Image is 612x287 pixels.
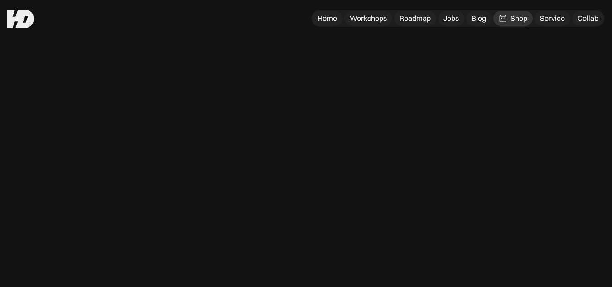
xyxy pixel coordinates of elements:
[400,14,431,23] div: Roadmap
[466,11,492,26] a: Blog
[443,14,459,23] div: Jobs
[344,11,392,26] a: Workshops
[493,11,533,26] a: Shop
[318,14,337,23] div: Home
[540,14,565,23] div: Service
[394,11,436,26] a: Roadmap
[578,14,598,23] div: Collab
[572,11,604,26] a: Collab
[535,11,570,26] a: Service
[511,14,527,23] div: Shop
[350,14,387,23] div: Workshops
[438,11,464,26] a: Jobs
[472,14,486,23] div: Blog
[312,11,342,26] a: Home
